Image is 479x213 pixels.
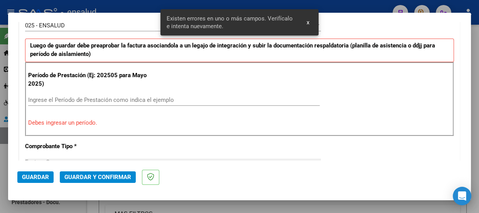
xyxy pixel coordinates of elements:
[28,118,451,127] p: Debes ingresar un período.
[28,71,155,88] p: Período de Prestación (Ej: 202505 para Mayo 2025)
[60,171,136,183] button: Guardar y Confirmar
[30,42,435,58] strong: Luego de guardar debe preaprobar la factura asociandola a un legajo de integración y subir la doc...
[453,187,471,205] div: Open Intercom Messenger
[25,142,154,151] p: Comprobante Tipo *
[300,15,315,29] button: x
[167,15,297,30] span: Existen errores en uno o más campos. Verifícalo e intenta nuevamente.
[17,171,54,183] button: Guardar
[25,159,50,166] span: Factura C
[22,174,49,181] span: Guardar
[307,19,309,26] span: x
[64,174,131,181] span: Guardar y Confirmar
[25,22,65,29] span: 025 - ENSALUD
